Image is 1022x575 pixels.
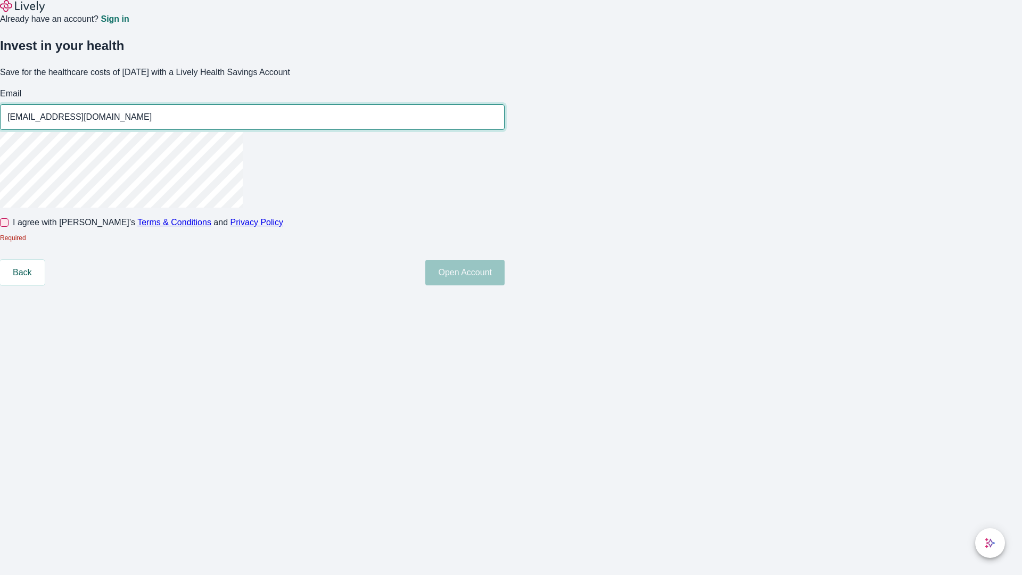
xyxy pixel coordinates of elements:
[230,218,284,227] a: Privacy Policy
[137,218,211,227] a: Terms & Conditions
[101,15,129,23] a: Sign in
[13,216,283,229] span: I agree with [PERSON_NAME]’s and
[985,538,995,548] svg: Lively AI Assistant
[975,528,1005,558] button: chat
